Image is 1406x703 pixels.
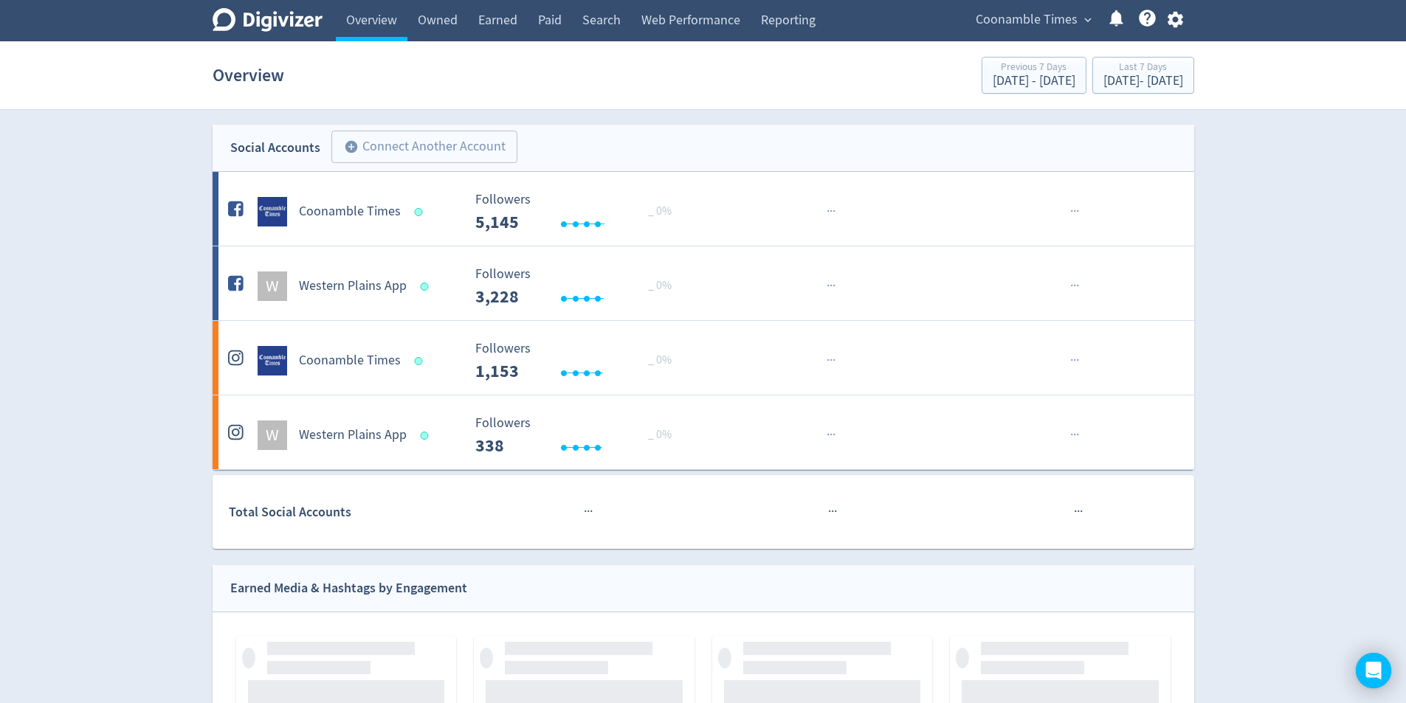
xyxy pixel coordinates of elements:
span: · [587,502,590,521]
span: · [827,277,830,295]
h5: Western Plains App [299,277,407,295]
span: · [833,426,835,444]
span: Data last synced: 26 Aug 2025, 6:01am (AEST) [414,357,427,365]
div: W [258,420,287,450]
div: Social Accounts [230,137,320,159]
span: _ 0% [648,204,672,218]
div: W [258,271,287,301]
button: Coonamble Times [971,8,1095,32]
span: _ 0% [648,353,672,367]
span: · [828,502,831,521]
span: · [830,351,833,370]
button: Last 7 Days[DATE]- [DATE] [1092,57,1194,94]
span: · [1070,277,1073,295]
h5: Coonamble Times [299,203,401,221]
svg: Followers --- [468,342,689,381]
span: · [1070,202,1073,221]
span: · [1074,502,1077,521]
span: · [834,502,837,521]
span: · [584,502,587,521]
span: · [827,426,830,444]
a: WWestern Plains App Followers --- _ 0% Followers 3,228 ······ [213,246,1194,320]
a: Connect Another Account [320,133,517,163]
div: Last 7 Days [1103,62,1183,75]
svg: Followers --- [468,416,689,455]
span: · [1080,502,1083,521]
span: Coonamble Times [976,8,1078,32]
span: Data last synced: 26 Aug 2025, 6:01am (AEST) [420,283,433,291]
div: Previous 7 Days [993,62,1075,75]
span: · [833,351,835,370]
span: expand_more [1081,13,1095,27]
div: Open Intercom Messenger [1356,653,1391,688]
span: · [830,426,833,444]
span: _ 0% [648,278,672,293]
span: · [590,502,593,521]
span: · [1076,351,1079,370]
img: Coonamble Times undefined [258,346,287,375]
div: Total Social Accounts [229,502,464,523]
span: · [1073,351,1076,370]
span: Data last synced: 26 Aug 2025, 6:01am (AEST) [414,208,427,216]
span: · [1073,202,1076,221]
div: [DATE] - [DATE] [993,75,1075,88]
a: Coonamble Times undefinedCoonamble Times Followers --- _ 0% Followers 5,145 ······ [213,172,1194,246]
div: Earned Media & Hashtags by Engagement [230,578,467,599]
svg: Followers --- [468,267,689,306]
span: _ 0% [648,427,672,442]
h5: Western Plains App [299,426,407,444]
span: · [1076,202,1079,221]
img: Coonamble Times undefined [258,197,287,226]
span: · [830,202,833,221]
h1: Overview [213,52,284,99]
svg: Followers --- [468,193,689,232]
span: · [833,277,835,295]
a: WWestern Plains App Followers --- _ 0% Followers 338 ······ [213,395,1194,469]
span: · [1077,502,1080,521]
span: · [827,202,830,221]
button: Previous 7 Days[DATE] - [DATE] [982,57,1086,94]
span: · [1070,426,1073,444]
span: · [1073,426,1076,444]
button: Connect Another Account [331,131,517,163]
span: · [827,351,830,370]
span: · [833,202,835,221]
span: · [831,502,834,521]
span: · [1070,351,1073,370]
h5: Coonamble Times [299,352,401,370]
span: Data last synced: 26 Aug 2025, 6:01am (AEST) [420,432,433,440]
span: · [1076,426,1079,444]
div: [DATE] - [DATE] [1103,75,1183,88]
a: Coonamble Times undefinedCoonamble Times Followers --- _ 0% Followers 1,153 ······ [213,321,1194,395]
span: · [830,277,833,295]
span: · [1073,277,1076,295]
span: add_circle [344,139,359,154]
span: · [1076,277,1079,295]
